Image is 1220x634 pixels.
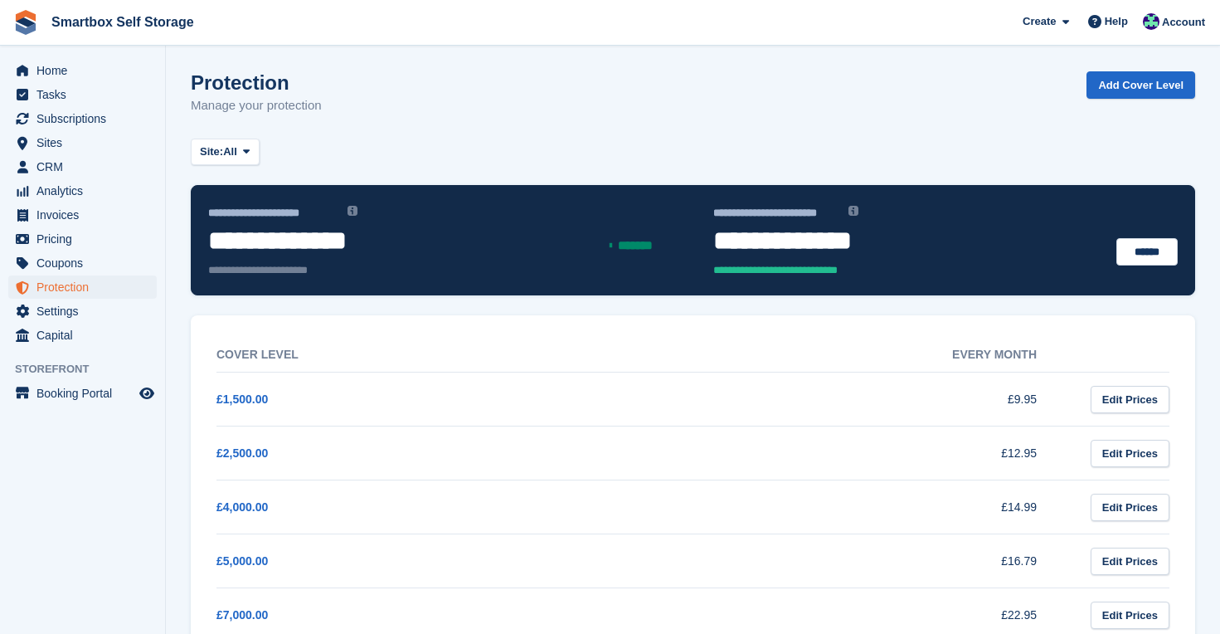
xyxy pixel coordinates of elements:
[13,10,38,35] img: stora-icon-8386f47178a22dfd0bd8f6a31ec36ba5ce8667c1dd55bd0f319d3a0aa187defe.svg
[1091,494,1169,521] a: Edit Prices
[8,227,157,251] a: menu
[644,427,1071,480] td: £12.95
[223,144,237,160] span: All
[1091,440,1169,467] a: Edit Prices
[36,300,136,323] span: Settings
[8,179,157,202] a: menu
[8,382,157,405] a: menu
[191,71,322,94] h1: Protection
[36,276,136,299] span: Protection
[191,96,322,115] p: Manage your protection
[36,382,136,405] span: Booking Portal
[8,59,157,82] a: menu
[36,203,136,227] span: Invoices
[644,338,1071,373] th: Every month
[36,131,136,154] span: Sites
[45,8,201,36] a: Smartbox Self Storage
[36,251,136,275] span: Coupons
[1086,71,1195,99] a: Add Cover Level
[36,227,136,251] span: Pricing
[216,554,268,568] a: £5,000.00
[8,83,157,106] a: menu
[1143,13,1159,30] img: Roger Canham
[36,324,136,347] span: Capital
[8,107,157,130] a: menu
[8,276,157,299] a: menu
[644,480,1071,534] td: £14.99
[1162,14,1205,31] span: Account
[36,107,136,130] span: Subscriptions
[1091,386,1169,413] a: Edit Prices
[15,361,165,378] span: Storefront
[191,139,260,166] button: Site: All
[1023,13,1056,30] span: Create
[36,179,136,202] span: Analytics
[8,155,157,178] a: menu
[1091,548,1169,575] a: Edit Prices
[36,59,136,82] span: Home
[644,373,1071,427] td: £9.95
[8,203,157,227] a: menu
[36,155,136,178] span: CRM
[36,83,136,106] span: Tasks
[216,608,268,622] a: £7,000.00
[8,251,157,275] a: menu
[1091,602,1169,629] a: Edit Prices
[644,534,1071,588] td: £16.79
[137,383,157,403] a: Preview store
[848,206,858,216] img: icon-info-grey-7440780725fd019a000dd9b08b2336e03edf1995a4989e88bcd33f0948082b44.svg
[8,131,157,154] a: menu
[348,206,357,216] img: icon-info-grey-7440780725fd019a000dd9b08b2336e03edf1995a4989e88bcd33f0948082b44.svg
[216,500,268,514] a: £4,000.00
[200,144,223,160] span: Site:
[216,446,268,460] a: £2,500.00
[8,324,157,347] a: menu
[216,338,644,373] th: Cover Level
[1105,13,1128,30] span: Help
[8,300,157,323] a: menu
[216,393,268,406] a: £1,500.00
